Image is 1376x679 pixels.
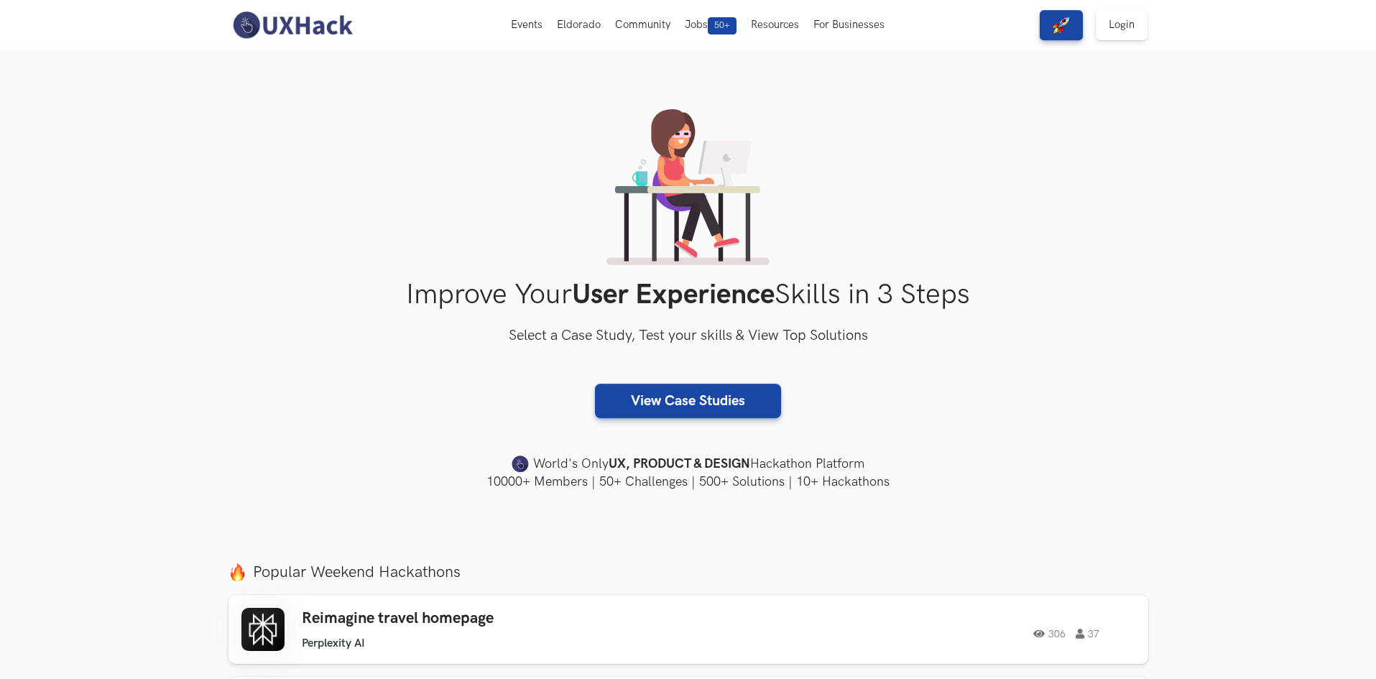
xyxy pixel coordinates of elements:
[1033,629,1066,639] span: 306
[609,454,750,474] strong: UX, PRODUCT & DESIGN
[512,455,529,474] img: uxhack-favicon-image.png
[595,384,781,418] a: View Case Studies
[228,454,1148,474] h4: World's Only Hackathon Platform
[302,637,365,650] li: Perplexity AI
[302,609,710,628] h3: Reimagine travel homepage
[1096,10,1148,40] a: Login
[228,473,1148,491] h4: 10000+ Members | 50+ Challenges | 500+ Solutions | 10+ Hackathons
[1053,17,1070,34] img: rocket
[228,563,1148,582] label: Popular Weekend Hackathons
[572,278,775,312] strong: User Experience
[708,17,737,34] span: 50+
[228,278,1148,312] h1: Improve Your Skills in 3 Steps
[228,10,356,40] img: UXHack-logo.png
[228,325,1148,348] h3: Select a Case Study, Test your skills & View Top Solutions
[228,563,246,581] img: fire.png
[606,109,770,265] img: lady working on laptop
[228,595,1148,664] a: Reimagine travel homepage Perplexity AI 306 37
[1076,629,1099,639] span: 37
